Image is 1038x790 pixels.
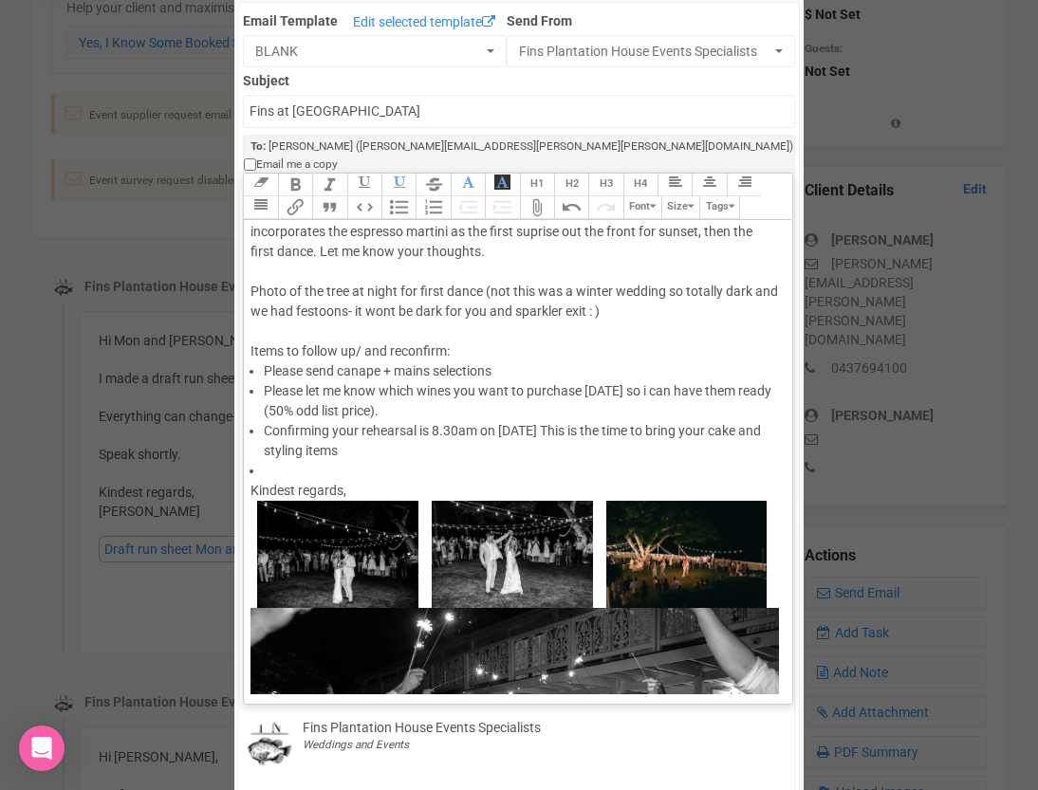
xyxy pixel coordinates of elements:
[348,11,500,35] a: Edit selected template
[264,421,778,461] li: Confirming your rehearsal is 8.30am on [DATE] This is the time to bring your cake and styling items
[623,174,658,196] button: Heading 4
[658,174,692,196] button: Align Left
[600,177,613,190] span: H3
[257,501,418,608] img: fins-plantation-house-tweed-coast-wedding-photographer-34.jpg
[634,177,647,190] span: H4
[243,718,295,770] img: data.png
[451,196,485,219] button: Decrease Level
[520,174,554,196] button: Heading 1
[278,174,312,196] button: Bold
[485,196,519,219] button: Increase Level
[255,42,482,61] span: BLANK
[727,174,761,196] button: Align Right
[565,177,579,190] span: H2
[520,196,554,219] button: Attach Files
[485,174,519,196] button: Font Background
[243,196,277,219] button: Align Justified
[507,8,795,30] label: Send From
[432,501,593,608] img: fins-plantation-house-tweed-coast-wedding-photographer-35.jpg
[661,196,699,219] button: Size
[381,174,416,196] button: Underline Colour
[416,174,450,196] button: Strikethrough
[606,501,768,608] img: fins-plantation-house-tweed-coast-wedding-photographer-36.jpg
[451,174,485,196] button: Font Colour
[243,11,338,30] label: Email Template
[19,726,65,771] div: Open Intercom Messenger
[623,196,661,219] button: Font
[530,177,544,190] span: H1
[278,196,312,219] button: Link
[588,174,622,196] button: Heading 3
[312,196,346,219] button: Quote
[250,139,266,153] strong: To:
[554,174,588,196] button: Heading 2
[264,381,778,421] li: Please let me know which wines you want to purchase [DATE] so i can have them ready (50% odd list...
[554,196,588,219] button: Undo
[347,196,381,219] button: Code
[256,156,338,173] span: Email me a copy
[303,738,409,751] i: Weddings and Events
[416,196,450,219] button: Numbers
[250,481,778,501] div: Kindest regards,
[381,196,416,219] button: Bullets
[588,196,622,219] button: Redo
[347,174,381,196] button: Underline
[692,174,726,196] button: Align Center
[699,196,740,219] button: Tags
[243,174,277,196] button: Clear Formatting at cursor
[243,67,794,90] label: Subject
[264,361,778,381] li: Please send canape + mains selections
[312,174,346,196] button: Italic
[519,42,770,61] span: Fins Plantation House Events Specialists
[269,139,793,153] span: [PERSON_NAME] ([PERSON_NAME][EMAIL_ADDRESS][PERSON_NAME][PERSON_NAME][DOMAIN_NAME])
[303,718,541,737] div: Fins Plantation House Events Specialists
[250,122,778,361] div: Hi Mon and [PERSON_NAME] So great to catch up yesturday. I have drafted a new run sheet for you. ...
